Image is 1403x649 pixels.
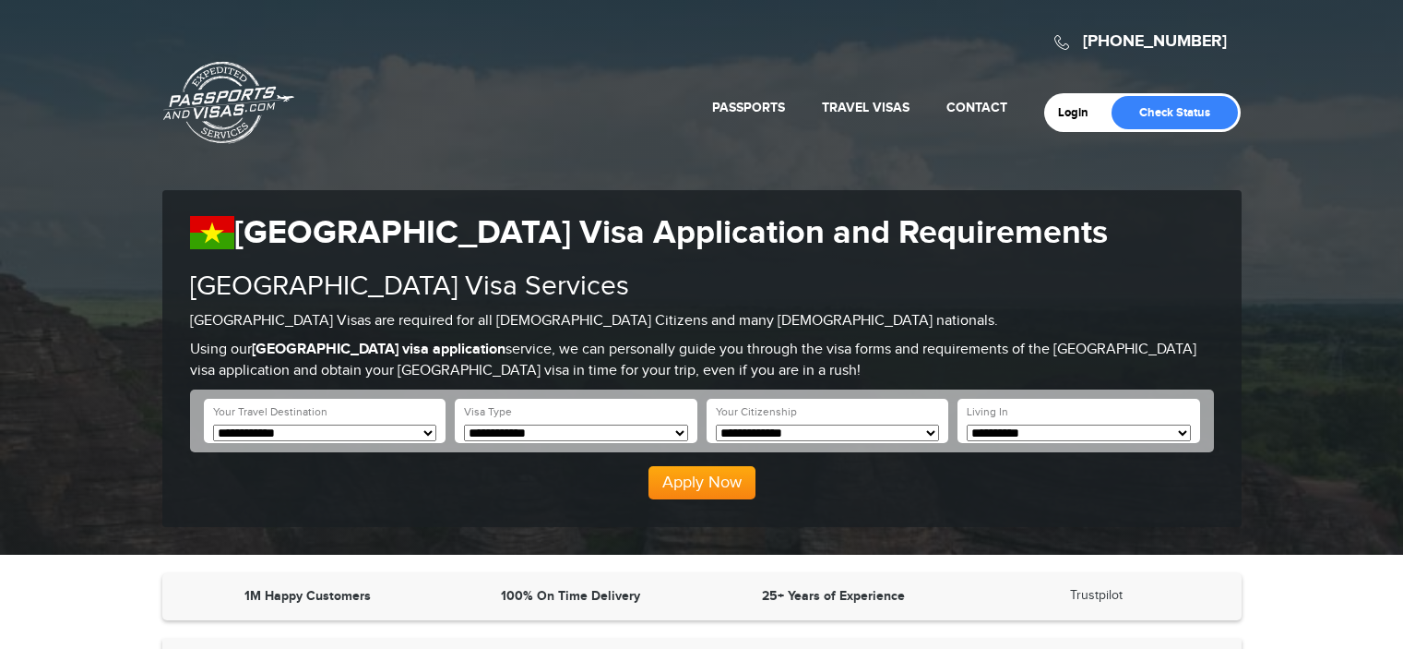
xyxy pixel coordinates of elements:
a: Passports [712,100,785,115]
p: Using our service, we can personally guide you through the visa forms and requirements of the [GE... [190,340,1214,382]
h2: [GEOGRAPHIC_DATA] Visa Services [190,271,1214,302]
a: Travel Visas [822,100,910,115]
a: Check Status [1112,96,1238,129]
strong: 1M Happy Customers [244,588,371,604]
a: Trustpilot [1070,588,1123,603]
strong: [GEOGRAPHIC_DATA] visa application [252,341,505,358]
a: [PHONE_NUMBER] [1083,31,1227,52]
button: Apply Now [648,466,755,499]
a: Passports & [DOMAIN_NAME] [163,61,294,144]
p: [GEOGRAPHIC_DATA] Visas are required for all [DEMOGRAPHIC_DATA] Citizens and many [DEMOGRAPHIC_DA... [190,311,1214,332]
a: Contact [946,100,1007,115]
label: Living In [967,404,1008,420]
label: Visa Type [464,404,512,420]
h1: [GEOGRAPHIC_DATA] Visa Application and Requirements [190,213,1214,253]
label: Your Travel Destination [213,404,327,420]
strong: 25+ Years of Experience [762,588,905,604]
strong: 100% On Time Delivery [501,588,640,604]
a: Login [1058,105,1101,120]
label: Your Citizenship [716,404,797,420]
